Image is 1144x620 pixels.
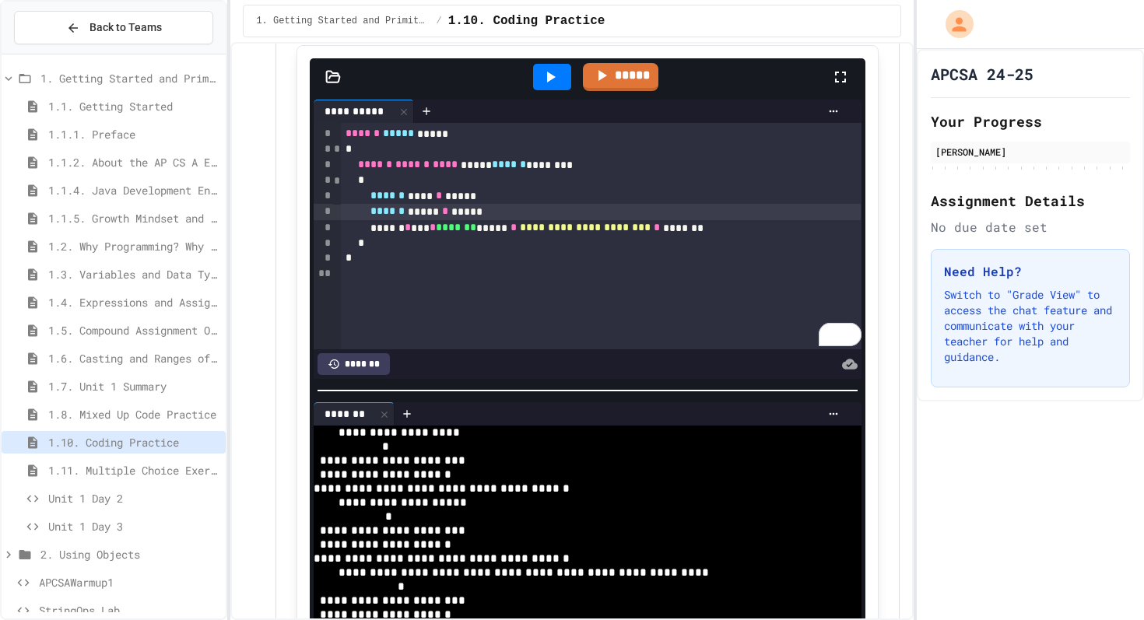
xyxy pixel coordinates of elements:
span: 1.7. Unit 1 Summary [48,378,219,394]
button: Back to Teams [14,11,213,44]
div: No due date set [931,218,1130,236]
h2: Your Progress [931,110,1130,132]
span: 1.6. Casting and Ranges of Variables [48,350,219,366]
h1: APCSA 24-25 [931,63,1033,85]
span: 1.1.1. Preface [48,126,219,142]
div: My Account [929,6,977,42]
span: 1.1.4. Java Development Environments [48,182,219,198]
span: 1.11. Multiple Choice Exercises [48,462,219,478]
span: 1.1.2. About the AP CS A Exam [48,154,219,170]
span: 1. Getting Started and Primitive Types [40,70,219,86]
p: Switch to "Grade View" to access the chat feature and communicate with your teacher for help and ... [944,287,1117,365]
span: 1.1. Getting Started [48,98,219,114]
span: 2. Using Objects [40,546,219,562]
span: 1.4. Expressions and Assignment Statements [48,294,219,310]
span: 1. Getting Started and Primitive Types [256,15,430,27]
span: Unit 1 Day 3 [48,518,219,534]
span: 1.1.5. Growth Mindset and Pair Programming [48,210,219,226]
h2: Assignment Details [931,190,1130,212]
span: 1.3. Variables and Data Types [48,266,219,282]
span: Unit 1 Day 2 [48,490,219,506]
h3: Need Help? [944,262,1117,281]
span: / [437,15,442,27]
span: 1.10. Coding Practice [48,434,219,450]
span: APCSAWarmup1 [39,574,219,590]
span: 1.5. Compound Assignment Operators [48,322,219,338]
span: 1.2. Why Programming? Why [GEOGRAPHIC_DATA]? [48,238,219,254]
div: To enrich screen reader interactions, please activate Accessibility in Grammarly extension settings [341,123,861,349]
span: 1.8. Mixed Up Code Practice [48,406,219,422]
span: 1.10. Coding Practice [448,12,605,30]
span: StringOps Lab [39,602,219,618]
div: [PERSON_NAME] [935,145,1125,159]
span: Back to Teams [89,19,162,36]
